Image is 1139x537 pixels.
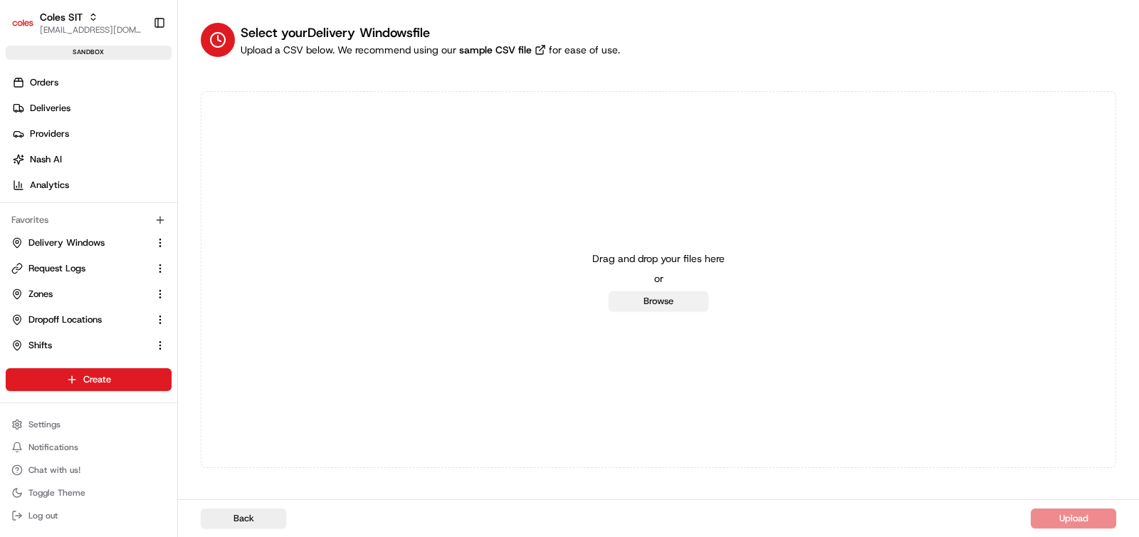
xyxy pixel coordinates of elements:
span: Log out [28,510,58,521]
button: Request Logs [6,257,172,280]
a: Powered byPylon [100,241,172,252]
a: Request Logs [11,262,149,275]
a: Dropoff Locations [11,313,149,326]
img: Coles SIT [11,11,34,34]
span: Pylon [142,241,172,252]
a: Nash AI [6,148,177,171]
span: Knowledge Base [28,207,109,221]
a: 📗Knowledge Base [9,201,115,226]
button: Log out [6,506,172,526]
p: or [654,271,663,286]
span: Delivery Windows [28,236,105,249]
button: Zones [6,283,172,306]
button: Notifications [6,437,172,457]
a: Analytics [6,174,177,197]
a: 💻API Documentation [115,201,234,226]
a: Deliveries [6,97,177,120]
span: Nash AI [30,153,62,166]
span: Shifts [28,339,52,352]
button: Dropoff Locations [6,308,172,331]
button: Shifts [6,334,172,357]
span: Chat with us! [28,464,80,476]
p: Drag and drop your files here [592,251,725,266]
a: Providers [6,122,177,145]
span: Providers [30,127,69,140]
span: Settings [28,419,61,430]
button: Coles SIT [40,10,83,24]
span: Create [83,373,111,386]
button: Chat with us! [6,460,172,480]
div: sandbox [6,46,172,60]
span: Zones [28,288,53,301]
div: Upload a CSV below. We recommend using our for ease of use. [241,43,620,57]
button: Back [201,509,286,528]
a: Shifts [11,339,149,352]
h1: Select your Delivery Windows file [241,23,620,43]
div: Favorites [6,209,172,231]
span: Notifications [28,442,78,453]
button: [EMAIL_ADDRESS][DOMAIN_NAME] [40,24,142,36]
div: 💻 [120,208,132,219]
input: Clear [37,92,235,107]
button: Browse [609,291,708,311]
div: Start new chat [48,136,233,150]
span: Toggle Theme [28,487,85,499]
a: Orders [6,71,177,94]
span: Analytics [30,179,69,192]
span: Deliveries [30,102,70,115]
img: Nash [14,14,43,43]
span: API Documentation [135,207,229,221]
p: Welcome 👋 [14,57,259,80]
a: sample CSV file [456,43,549,57]
button: Toggle Theme [6,483,172,503]
button: Delivery Windows [6,231,172,254]
button: Coles SITColes SIT[EMAIL_ADDRESS][DOMAIN_NAME] [6,6,147,40]
a: Delivery Windows [11,236,149,249]
button: Settings [6,415,172,434]
div: We're available if you need us! [48,150,180,162]
button: Start new chat [242,140,259,157]
img: 1736555255976-a54dd68f-1ca7-489b-9aae-adbdc363a1c4 [14,136,40,162]
span: Dropoff Locations [28,313,102,326]
div: 📗 [14,208,26,219]
a: Zones [11,288,149,301]
span: Request Logs [28,262,85,275]
span: Orders [30,76,58,89]
button: Create [6,368,172,391]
